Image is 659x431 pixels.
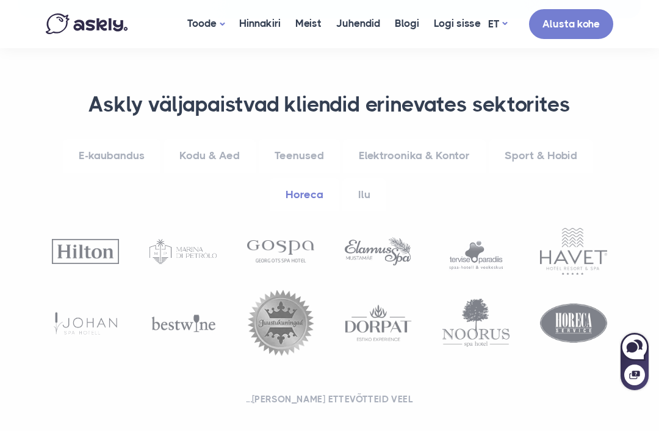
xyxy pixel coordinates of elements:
[442,299,510,347] img: Noorus SPA
[46,13,128,34] img: Askly
[540,304,607,343] img: Horeca Service
[529,9,613,39] a: Alusta kohe
[46,91,613,118] h3: Askly väljapaistvad kliendid erinevates sektorites
[63,139,160,173] a: E-kaubandus
[342,178,386,212] a: Ilu
[149,313,217,333] img: Bestwine
[489,139,593,173] a: Sport & Hobid
[149,239,217,264] img: Marina di Petrolo
[488,15,507,33] a: ET
[345,237,412,265] img: Elamus spa
[46,393,613,405] h2: ...[PERSON_NAME] ettevõtteid veel
[442,226,510,277] img: Tervise paradiis
[343,139,486,173] a: Elektroonika & Kontor
[52,310,119,336] img: Johan
[52,239,119,264] img: Hilton
[345,304,412,342] img: Dorpat Hotel
[270,178,339,212] a: Horeca
[540,228,607,275] img: Havet
[247,290,314,357] img: Juustukuningad
[164,139,256,173] a: Kodu & Aed
[259,139,340,173] a: Teenused
[247,240,314,263] img: Gospa
[619,330,650,391] iframe: Askly chat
